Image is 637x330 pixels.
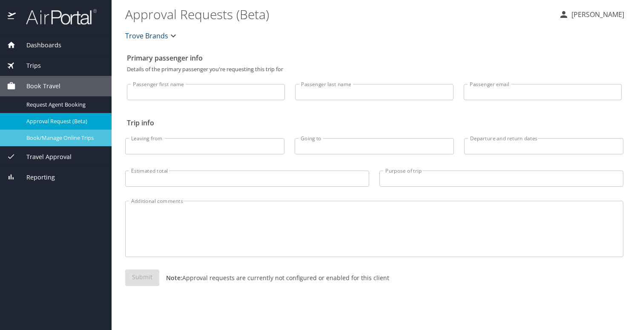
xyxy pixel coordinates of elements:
p: Details of the primary passenger you're requesting this trip for [127,67,622,72]
button: Trove Brands [122,27,182,44]
span: Reporting [16,173,55,182]
span: Travel Approval [16,152,72,162]
span: Trips [16,61,41,70]
span: Dashboards [16,41,61,50]
h2: Trip info [127,116,622,130]
span: Book/Manage Online Trips [26,134,101,142]
h2: Primary passenger info [127,51,622,65]
button: [PERSON_NAME] [555,7,628,22]
p: [PERSON_NAME] [569,9,624,20]
span: Trove Brands [125,30,168,42]
img: icon-airportal.png [8,9,17,25]
p: Approval requests are currently not configured or enabled for this client [159,273,389,282]
strong: Note: [166,274,182,282]
span: Request Agent Booking [26,101,101,109]
span: Book Travel [16,81,60,91]
span: Approval Request (Beta) [26,117,101,125]
img: airportal-logo.png [17,9,97,25]
h1: Approval Requests (Beta) [125,1,552,27]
